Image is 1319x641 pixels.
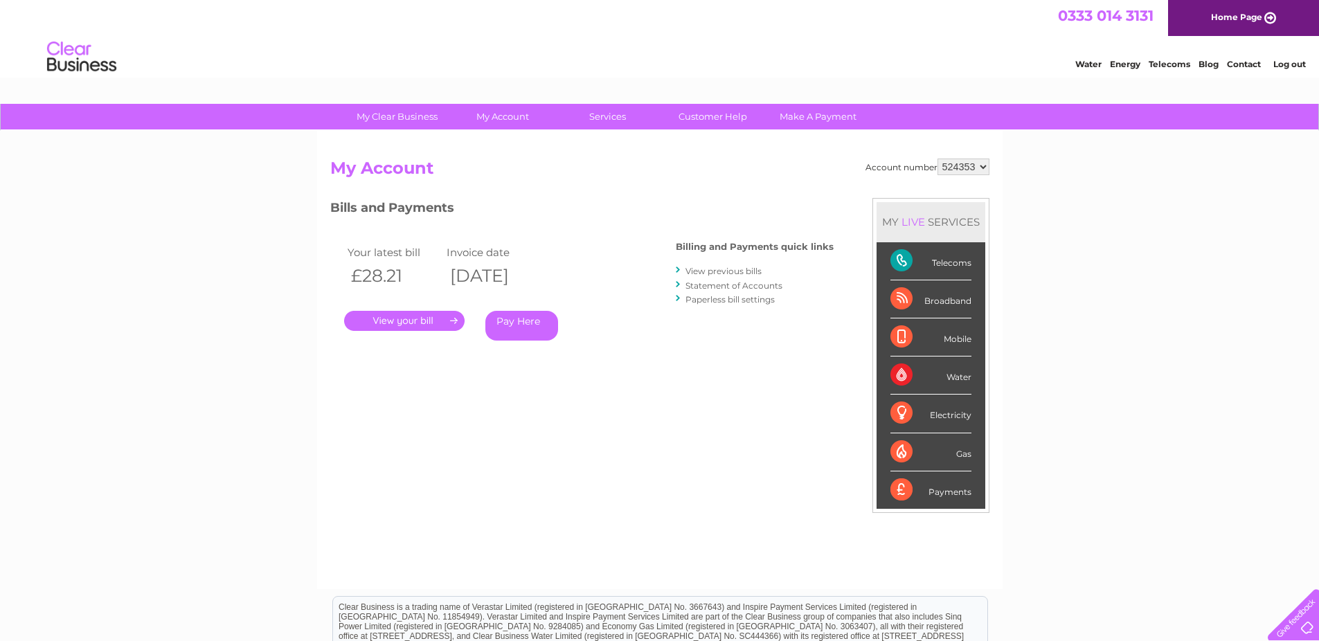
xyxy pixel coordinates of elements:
[344,311,465,331] a: .
[46,36,117,78] img: logo.png
[1075,59,1102,69] a: Water
[1227,59,1261,69] a: Contact
[333,8,987,67] div: Clear Business is a trading name of Verastar Limited (registered in [GEOGRAPHIC_DATA] No. 3667643...
[340,104,454,129] a: My Clear Business
[1273,59,1306,69] a: Log out
[443,243,543,262] td: Invoice date
[685,266,762,276] a: View previous bills
[1149,59,1190,69] a: Telecoms
[656,104,770,129] a: Customer Help
[685,294,775,305] a: Paperless bill settings
[344,262,444,290] th: £28.21
[485,311,558,341] a: Pay Here
[445,104,559,129] a: My Account
[344,243,444,262] td: Your latest bill
[890,433,971,471] div: Gas
[1199,59,1219,69] a: Blog
[877,202,985,242] div: MY SERVICES
[890,318,971,356] div: Mobile
[890,280,971,318] div: Broadband
[865,159,989,175] div: Account number
[1058,7,1154,24] a: 0333 014 3131
[676,242,834,252] h4: Billing and Payments quick links
[761,104,875,129] a: Make A Payment
[890,356,971,395] div: Water
[443,262,543,290] th: [DATE]
[899,215,928,228] div: LIVE
[330,198,834,222] h3: Bills and Payments
[890,242,971,280] div: Telecoms
[330,159,989,185] h2: My Account
[550,104,665,129] a: Services
[890,471,971,509] div: Payments
[890,395,971,433] div: Electricity
[1110,59,1140,69] a: Energy
[685,280,782,291] a: Statement of Accounts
